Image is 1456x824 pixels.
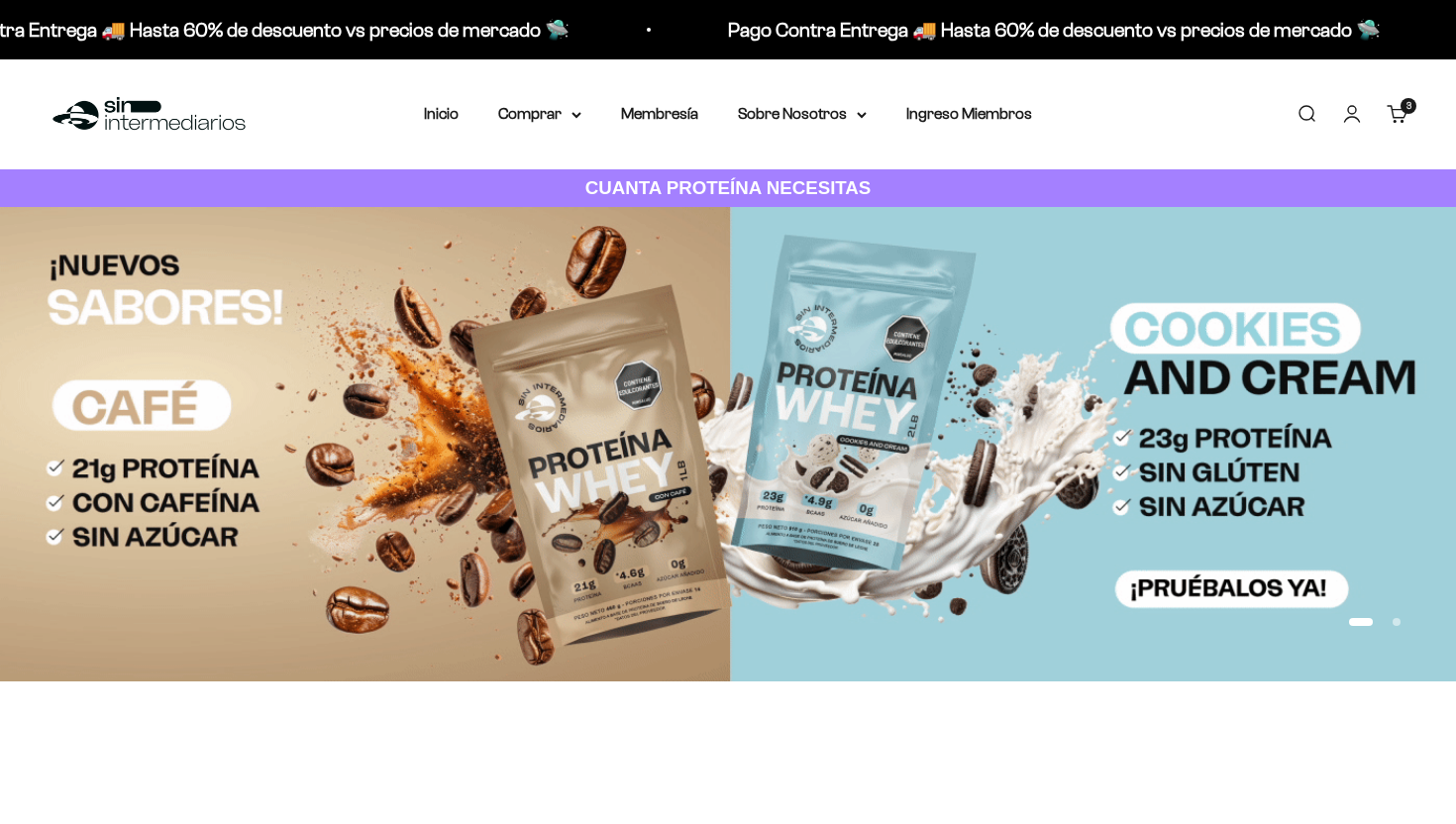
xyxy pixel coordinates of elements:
p: Pago Contra Entrega 🚚 Hasta 60% de descuento vs precios de mercado 🛸 [725,14,1378,46]
span: 3 [1406,101,1411,111]
a: Inicio [424,105,459,122]
summary: Comprar [498,101,581,127]
summary: Sobre Nosotros [738,101,867,127]
a: Membresía [621,105,698,122]
a: Ingreso Miembros [906,105,1032,122]
strong: CUANTA PROTEÍNA NECESITAS [585,177,872,198]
